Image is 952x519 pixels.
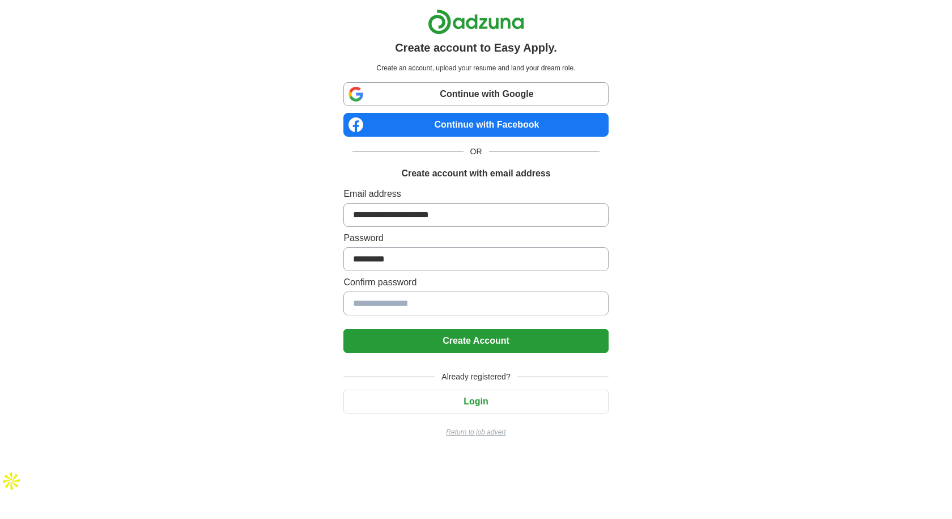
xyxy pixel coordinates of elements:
[346,63,606,73] p: Create an account, upload your resume and land your dream role.
[343,396,608,406] a: Login
[343,427,608,437] a: Return to job advert
[343,329,608,353] button: Create Account
[464,146,489,158] span: OR
[401,167,550,180] h1: Create account with email address
[343,187,608,201] label: Email address
[343,390,608,413] button: Login
[428,9,524,35] img: Adzuna logo
[395,39,557,56] h1: Create account to Easy Apply.
[343,276,608,289] label: Confirm password
[343,113,608,137] a: Continue with Facebook
[343,231,608,245] label: Password
[435,371,517,383] span: Already registered?
[343,82,608,106] a: Continue with Google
